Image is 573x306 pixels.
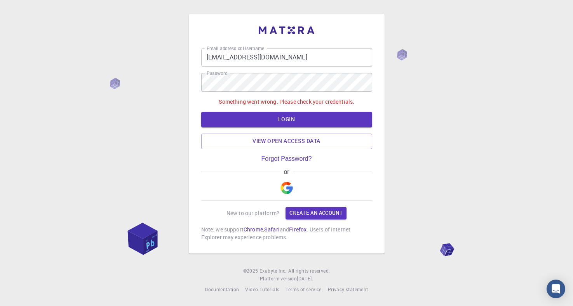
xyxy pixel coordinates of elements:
label: Email address or Username [207,45,264,52]
a: Safari [264,226,280,233]
p: New to our platform? [226,209,279,217]
a: Privacy statement [328,286,368,294]
span: Video Tutorials [245,286,279,292]
a: Chrome [244,226,263,233]
span: Privacy statement [328,286,368,292]
a: Video Tutorials [245,286,279,294]
span: © 2025 [243,267,260,275]
span: Documentation [205,286,239,292]
p: Something went wrong. Please check your credentials. [219,98,355,106]
label: Password [207,70,227,76]
span: Terms of service [286,286,321,292]
button: LOGIN [201,112,372,127]
a: Forgot Password? [261,155,312,162]
a: View open access data [201,134,372,149]
div: Open Intercom Messenger [547,280,565,298]
img: Google [280,182,293,194]
a: Firefox [289,226,307,233]
a: Create an account [286,207,347,219]
span: [DATE] . [297,275,313,282]
a: Exabyte Inc. [260,267,287,275]
p: Note: we support , and . Users of Internet Explorer may experience problems. [201,226,372,241]
span: All rights reserved. [288,267,330,275]
span: or [280,169,293,176]
a: [DATE]. [297,275,313,283]
a: Documentation [205,286,239,294]
a: Terms of service [286,286,321,294]
span: Platform version [260,275,297,283]
span: Exabyte Inc. [260,268,287,274]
